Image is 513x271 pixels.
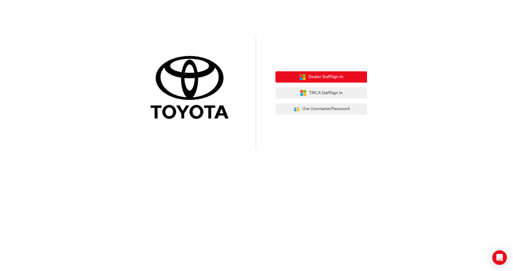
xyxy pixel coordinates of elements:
[302,105,350,112] span: Use Username/Password
[308,73,343,80] span: Dealer Staff Sign In
[146,55,238,122] img: Trak
[492,250,507,265] div: Open Intercom Messenger
[275,71,367,83] button: Dealer StaffSign In
[309,90,343,97] span: TMCA Staff Sign In
[275,103,367,115] button: Use Username/Password
[275,87,367,99] button: TMCA StaffSign In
